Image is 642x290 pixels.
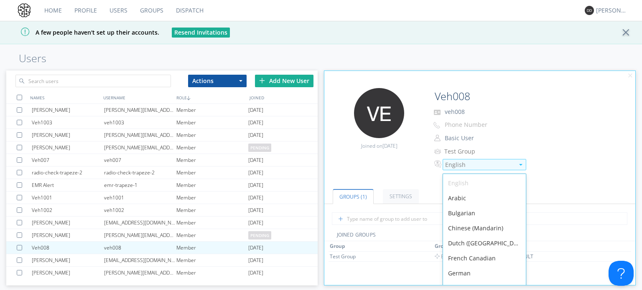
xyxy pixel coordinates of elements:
button: Actions [188,75,247,87]
th: Toggle SortBy [329,241,433,251]
img: icon-alert-users-thin-outline.svg [434,146,442,157]
a: Veh1002veh1002Member[DATE] [6,204,317,217]
div: Chinese (Mandarin) [443,221,526,236]
div: [EMAIL_ADDRESS][DOMAIN_NAME] [104,217,176,229]
a: [PERSON_NAME][EMAIL_ADDRESS][DOMAIN_NAME]Member[DATE] [6,217,317,229]
div: Test Group [444,147,514,156]
div: Member [176,104,249,116]
iframe: Toggle Customer Support [609,261,634,286]
input: Name [431,88,566,105]
span: [DATE] [382,142,397,149]
span: [DATE] [248,217,263,229]
div: Member [176,267,249,279]
div: Arabic [443,191,526,206]
span: pending [248,231,271,240]
div: ROLE [174,91,247,103]
a: [PERSON_NAME][PERSON_NAME][EMAIL_ADDRESS][PERSON_NAME][DOMAIN_NAME]Member[DATE] [6,267,317,279]
span: A few people haven't set up their accounts. [6,28,159,36]
div: USERNAME [101,91,174,103]
div: Bulgarian [443,206,526,221]
div: [PERSON_NAME] [32,254,104,266]
div: Test Group [330,253,392,260]
a: Veh007veh007Member[DATE] [6,154,317,166]
a: [PERSON_NAME][EMAIL_ADDRESS][DOMAIN_NAME]Member[DATE] [6,254,317,267]
div: NAMES [28,91,101,103]
a: Veh1001veh1001Member[DATE] [6,192,317,204]
button: Basic User [442,132,525,144]
div: Member [176,179,249,191]
img: person-outline.svg [434,135,441,141]
img: In groups with Translation enabled, this user's messages will be automatically translated to and ... [434,159,443,169]
div: Veh008 [32,242,104,254]
a: Veh1003veh1003Member[DATE] [6,116,317,129]
div: Member [176,141,249,154]
img: caret-up-sm.svg [519,164,522,166]
span: Joined on [361,142,397,149]
div: Member [176,217,249,229]
div: Veh1002 [32,204,104,216]
span: [DATE] [248,267,263,279]
div: [PERSON_NAME][EMAIL_ADDRESS][PERSON_NAME][DOMAIN_NAME] [104,104,176,116]
a: EMR Alertemr-trapeze-1Member[DATE] [6,179,317,192]
div: Member [176,229,249,241]
div: veh1002 [104,204,176,216]
th: Toggle SortBy [510,241,600,251]
span: [DATE] [248,166,263,179]
div: Member [176,254,249,266]
div: [EMAIL_ADDRESS][DOMAIN_NAME] [104,254,176,266]
span: [DATE] [248,179,263,192]
span: [DATE] [248,254,263,267]
div: English [443,176,526,191]
span: veh008 [445,108,465,116]
div: Member [176,129,249,141]
span: [DATE] [248,242,263,254]
div: Member [176,166,249,179]
div: [PERSON_NAME][EMAIL_ADDRESS][PERSON_NAME][DOMAIN_NAME] [104,229,176,241]
div: Veh1003 [32,116,104,129]
div: Veh1001 [32,192,104,204]
input: Type name of group to add user to [332,212,627,225]
div: [PERSON_NAME] [32,129,104,141]
span: [DATE] [248,104,263,116]
div: Add New User [255,75,313,87]
img: 373638.png [354,88,404,138]
a: Settings [383,189,419,204]
div: [PERSON_NAME][EMAIL_ADDRESS][PERSON_NAME][DOMAIN_NAME] [104,141,176,154]
div: Member [176,116,249,129]
span: pending [248,144,271,152]
div: English [445,161,514,169]
span: [DATE] [248,129,263,141]
div: Member [176,204,249,216]
div: veh1001 [104,192,176,204]
input: Search users [15,75,171,87]
a: [PERSON_NAME][PERSON_NAME][EMAIL_ADDRESS][PERSON_NAME][DOMAIN_NAME]Memberpending [6,229,317,242]
div: Dutch ([GEOGRAPHIC_DATA]) [443,236,526,251]
div: DEFAULT [512,253,574,260]
span: [DATE] [248,116,263,129]
a: Veh008veh008Member[DATE] [6,242,317,254]
div: veh1003 [104,116,176,129]
div: [PERSON_NAME] [32,104,104,116]
span: [DATE] [248,204,263,217]
img: 373638.png [585,6,594,15]
th: Toggle SortBy [433,241,511,251]
span: [DATE] [248,154,263,166]
div: Member [176,192,249,204]
div: [PERSON_NAME][EMAIL_ADDRESS][PERSON_NAME][DOMAIN_NAME] [104,129,176,141]
img: cancel.svg [627,73,633,79]
div: veh008 [104,242,176,254]
a: [PERSON_NAME][PERSON_NAME][EMAIL_ADDRESS][PERSON_NAME][DOMAIN_NAME]Member[DATE] [6,104,317,116]
div: [PERSON_NAME] [32,267,104,279]
img: plus.svg [259,78,265,83]
div: JOINED [247,91,321,103]
div: emr-trapeze-1 [104,179,176,191]
div: [PERSON_NAME] [32,229,104,241]
div: German [443,266,526,281]
div: [PERSON_NAME][EMAIL_ADDRESS][PERSON_NAME][DOMAIN_NAME] [104,267,176,279]
span: [DATE] [248,192,263,204]
div: French Canadian [443,251,526,266]
div: veh007 [104,154,176,166]
a: radio-check-trapeze-2radio-check-trapeze-2Member[DATE] [6,166,317,179]
div: [PERSON_NAME] [32,217,104,229]
div: Member [176,154,249,166]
